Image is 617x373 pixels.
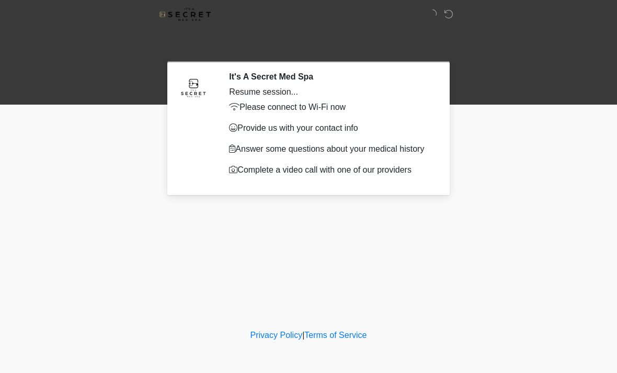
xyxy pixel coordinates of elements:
[229,143,431,155] p: Answer some questions about your medical history
[229,86,431,98] div: Resume session...
[159,8,211,21] img: It's A Secret Med Spa Logo
[229,122,431,134] p: Provide us with your contact info
[229,72,431,82] h2: It's A Secret Med Spa
[229,101,431,114] p: Please connect to Wi-Fi now
[229,164,431,176] p: Complete a video call with one of our providers
[162,38,455,57] h1: ‎ ‎
[250,331,303,340] a: Privacy Policy
[302,331,304,340] a: |
[304,331,367,340] a: Terms of Service
[178,72,209,103] img: Agent Avatar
